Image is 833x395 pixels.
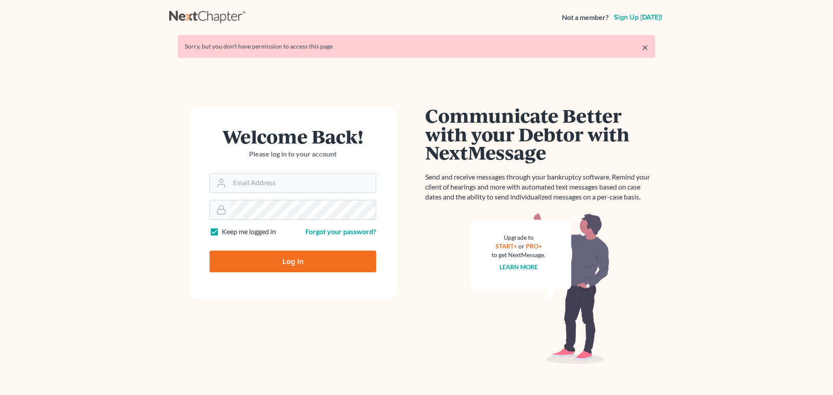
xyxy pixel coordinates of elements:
h1: Communicate Better with your Debtor with NextMessage [425,106,655,162]
a: START+ [495,242,517,250]
div: to get NextMessage. [492,251,545,259]
a: Forgot your password? [305,227,376,235]
a: Sign up [DATE]! [612,14,664,21]
input: Log In [210,251,376,272]
div: Sorry, but you don't have permission to access this page [185,42,648,51]
a: PRO+ [526,242,542,250]
span: or [518,242,525,250]
h1: Welcome Back! [210,127,376,146]
p: Please log in to your account [210,149,376,159]
input: Email Address [230,173,376,193]
img: nextmessage_bg-59042aed3d76b12b5cd301f8e5b87938c9018125f34e5fa2b7a6b67550977c72.svg [471,212,610,364]
a: Learn more [499,263,538,271]
a: × [642,42,648,52]
div: Upgrade to [492,233,545,242]
p: Send and receive messages through your bankruptcy software. Remind your client of hearings and mo... [425,172,655,202]
label: Keep me logged in [222,227,276,237]
strong: Not a member? [562,13,609,23]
